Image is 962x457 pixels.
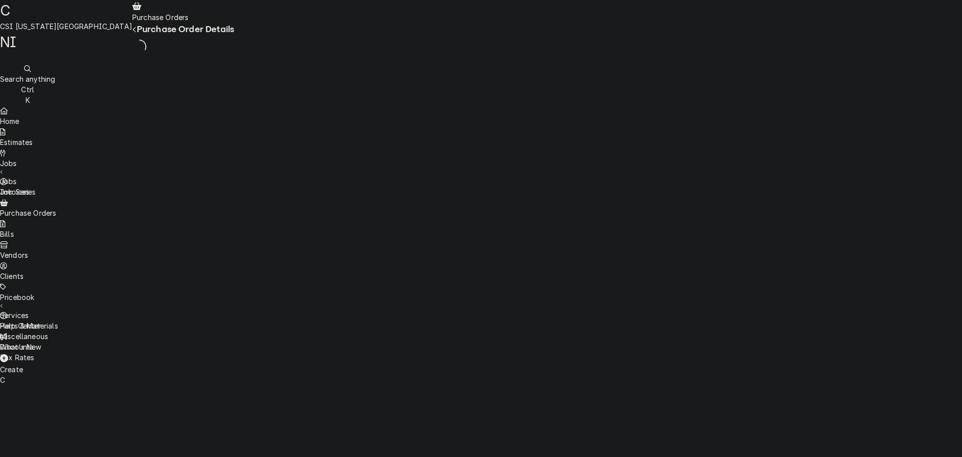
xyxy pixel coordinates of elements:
span: Purchase Order Details [137,24,234,34]
span: Purchase Orders [132,13,188,22]
span: Loading... [132,38,146,55]
button: Navigate back [132,24,137,35]
span: K [26,96,30,104]
span: Ctrl [21,85,34,94]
